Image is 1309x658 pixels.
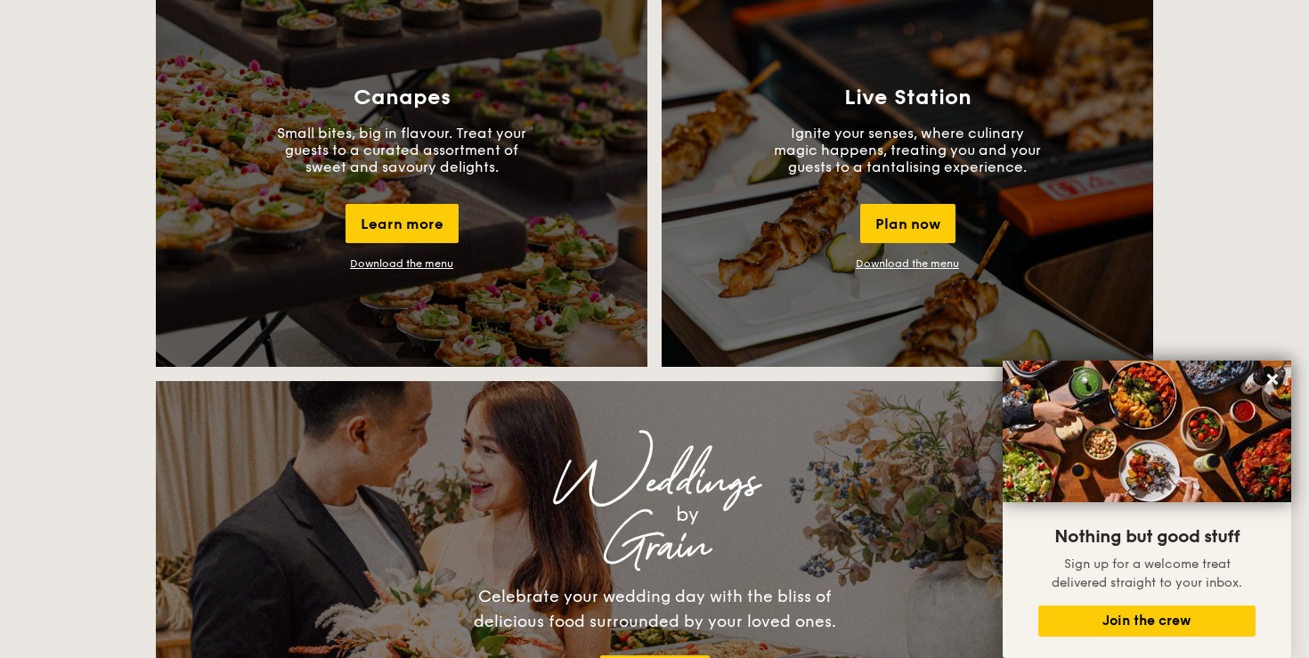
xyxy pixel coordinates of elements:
[1052,556,1242,590] span: Sign up for a welcome treat delivered straight to your inbox.
[268,125,535,175] p: Small bites, big in flavour. Treat your guests to a curated assortment of sweet and savoury delig...
[860,204,955,243] div: Plan now
[454,584,855,634] div: Celebrate your wedding day with the bliss of delicious food surrounded by your loved ones.
[354,85,451,110] h3: Canapes
[1038,605,1256,637] button: Join the crew
[844,85,972,110] h3: Live Station
[313,531,996,563] div: Grain
[1003,361,1291,502] img: DSC07876-Edit02-Large.jpeg
[856,257,959,270] a: Download the menu
[1054,526,1240,548] span: Nothing but good stuff
[350,257,453,270] a: Download the menu
[774,125,1041,175] p: Ignite your senses, where culinary magic happens, treating you and your guests to a tantalising e...
[378,499,996,531] div: by
[346,204,459,243] div: Learn more
[313,467,996,499] div: Weddings
[1258,365,1287,394] button: Close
